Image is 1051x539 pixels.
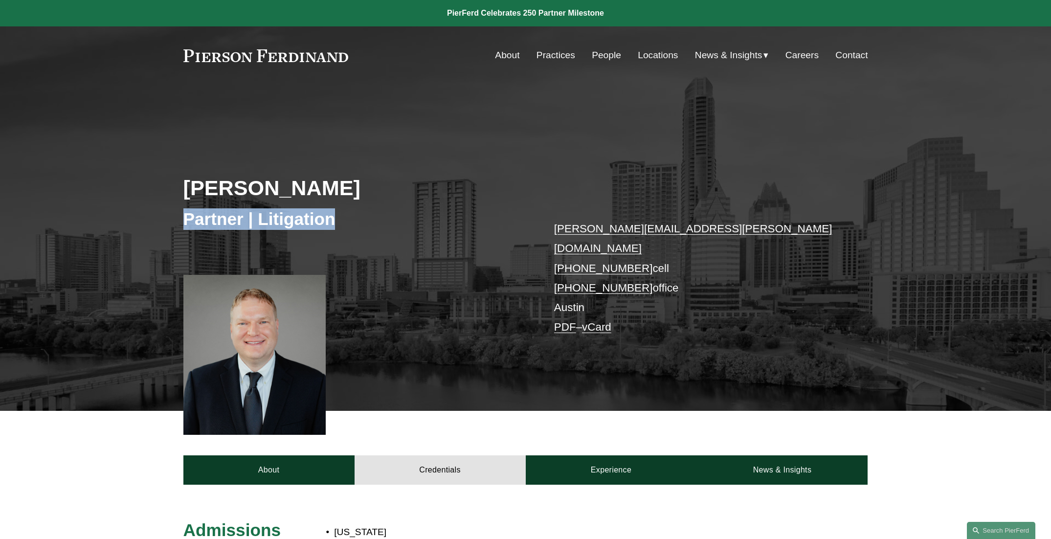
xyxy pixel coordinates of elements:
[695,46,769,65] a: folder dropdown
[537,46,575,65] a: Practices
[967,522,1035,539] a: Search this site
[355,455,526,485] a: Credentials
[785,46,819,65] a: Careers
[554,219,839,337] p: cell office Austin –
[554,282,653,294] a: [PHONE_NUMBER]
[695,47,762,64] span: News & Insights
[554,223,832,254] a: [PERSON_NAME][EMAIL_ADDRESS][PERSON_NAME][DOMAIN_NAME]
[592,46,621,65] a: People
[526,455,697,485] a: Experience
[183,175,526,201] h2: [PERSON_NAME]
[554,262,653,274] a: [PHONE_NUMBER]
[638,46,678,65] a: Locations
[554,321,576,333] a: PDF
[835,46,868,65] a: Contact
[582,321,611,333] a: vCard
[183,455,355,485] a: About
[183,208,526,230] h3: Partner | Litigation
[696,455,868,485] a: News & Insights
[495,46,519,65] a: About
